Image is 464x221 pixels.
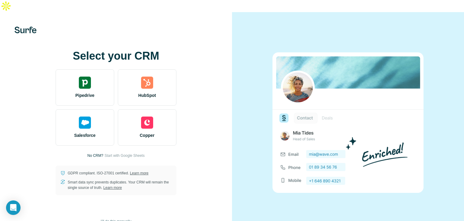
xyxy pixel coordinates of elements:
span: Pipedrive [75,92,94,98]
span: HubSpot [138,92,156,98]
img: none image [272,52,424,193]
p: Smart data sync prevents duplicates. Your CRM will remain the single source of truth. [68,180,172,190]
p: No CRM? [87,153,103,158]
img: pipedrive's logo [79,77,91,89]
div: Open Intercom Messenger [6,200,21,215]
p: GDPR compliant. ISO-27001 certified. [68,170,148,176]
img: Surfe's logo [14,27,37,33]
button: Start with Google Sheets [105,153,145,158]
h1: Select your CRM [56,50,176,62]
a: Learn more [103,186,122,190]
a: Learn more [130,171,148,175]
span: Copper [140,132,155,138]
img: salesforce's logo [79,117,91,129]
img: hubspot's logo [141,77,153,89]
span: Salesforce [74,132,96,138]
img: copper's logo [141,117,153,129]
